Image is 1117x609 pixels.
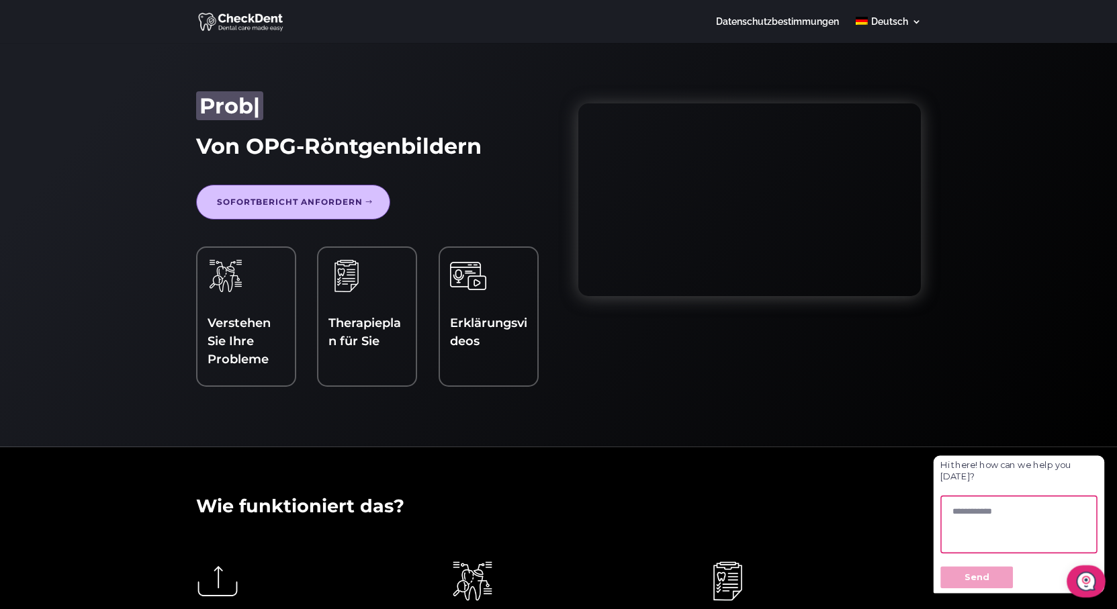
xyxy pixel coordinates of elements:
a: Sofortbericht anfordern [196,185,390,220]
a: Therapieplan für Sie [328,316,401,348]
span: Wie funktioniert das? [196,495,404,517]
button: Send [19,169,110,197]
span: | [253,93,260,119]
span: Deutsch [871,16,908,27]
span: Prob [199,93,253,119]
a: Verstehen Sie Ihre Probleme [208,316,271,367]
img: CheckDent [198,11,285,32]
iframe: Wie Sie Ihr Röntgenbild hochladen und sofort eine zweite Meinung erhalten [578,103,921,296]
a: Datenschutzbestimmungen [716,17,839,43]
p: Hi there! how can we help you [DATE]? [19,36,216,64]
a: Erklärungsvideos [450,316,527,348]
h1: Von OPG-Röntgenbildern [196,134,539,166]
a: Deutsch [856,17,921,43]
